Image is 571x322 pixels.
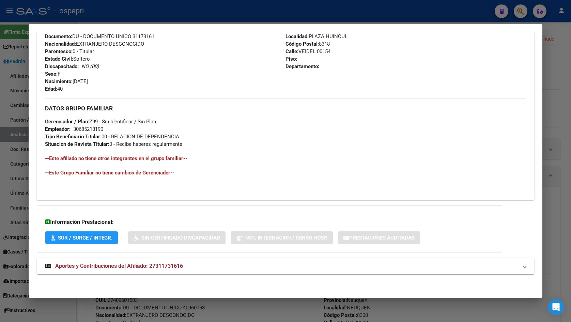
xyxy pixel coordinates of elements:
[45,48,94,55] span: 0 - Titular
[45,71,58,77] strong: Sexo:
[285,33,309,40] strong: Localidad:
[45,33,72,40] strong: Documento:
[128,231,226,244] button: Sin Certificado Discapacidad
[45,71,60,77] span: F
[285,41,330,47] span: 8318
[231,231,333,244] button: Not. Internacion / Censo Hosp.
[45,48,73,55] strong: Parentesco:
[73,125,103,133] div: 30685218190
[45,119,156,125] span: Z99 - Sin Identificar / Sin Plan
[45,86,63,92] span: 40
[45,63,79,70] strong: Discapacitado:
[45,78,88,85] span: [DATE]
[55,263,183,269] span: Aportes y Contribuciones del Afiliado: 27311731616
[45,56,73,62] strong: Estado Civil:
[45,105,526,112] h3: DATOS GRUPO FAMILIAR
[45,41,144,47] span: EXTRANJERO DESCONOCIDO
[81,63,99,70] i: NO (00)
[45,169,526,177] h4: --Este Grupo Familiar no tiene cambios de Gerenciador--
[285,33,348,40] span: PLAZA HUINCUL
[285,48,298,55] strong: Calle:
[338,231,420,244] button: Prestaciones Auditadas
[349,235,415,241] span: Prestaciones Auditadas
[548,299,564,315] div: Open Intercom Messenger
[45,119,89,125] strong: Gerenciador / Plan:
[45,141,109,147] strong: Situacion de Revista Titular:
[285,48,330,55] span: VEIDEL 00154
[45,126,71,132] strong: Empleador:
[285,41,319,47] strong: Código Postal:
[37,258,534,274] mat-expansion-panel-header: Aportes y Contribuciones del Afiliado: 27311731616
[45,155,526,162] h4: --Este afiliado no tiene otros integrantes en el grupo familiar--
[45,231,118,244] button: SUR / SURGE / INTEGR.
[45,41,76,47] strong: Nacionalidad:
[45,134,179,140] span: 00 - RELACION DE DEPENDENCIA
[45,78,73,85] strong: Nacimiento:
[45,86,57,92] strong: Edad:
[45,218,494,226] h3: Información Prestacional:
[45,141,182,147] span: 0 - Recibe haberes regularmente
[45,134,102,140] strong: Tipo Beneficiario Titular:
[141,235,220,241] span: Sin Certificado Discapacidad
[245,235,327,241] span: Not. Internacion / Censo Hosp.
[285,56,297,62] strong: Piso:
[285,63,319,70] strong: Departamento:
[45,56,90,62] span: Soltero
[58,235,112,241] span: SUR / SURGE / INTEGR.
[45,33,154,40] span: DU - DOCUMENTO UNICO 31173161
